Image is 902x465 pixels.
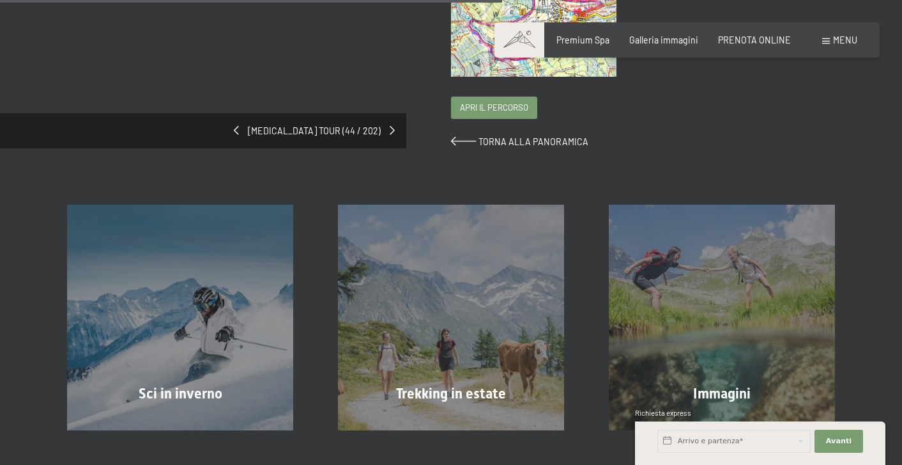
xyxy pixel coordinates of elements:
span: Sci in inverno [139,386,222,402]
span: Trekking in estate [396,386,506,402]
a: Torna alla panoramica [451,136,588,147]
span: [MEDICAL_DATA] tour (44 / 202) [239,125,390,138]
span: Richiesta express [635,409,691,417]
span: Apri il percorso [460,102,528,113]
button: Avanti [814,430,863,453]
a: PRENOTA ONLINE [718,35,791,45]
span: Torna alla panoramica [478,136,588,147]
span: Avanti [826,436,852,446]
a: Erbe, cure e kneipp Sci in inverno [45,205,316,430]
span: Immagini [693,386,751,402]
a: Erbe, cure e kneipp Immagini [586,205,857,430]
span: Menu [833,35,857,45]
a: Premium Spa [556,35,609,45]
a: Erbe, cure e kneipp Trekking in estate [316,205,586,430]
a: Galleria immagini [629,35,698,45]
